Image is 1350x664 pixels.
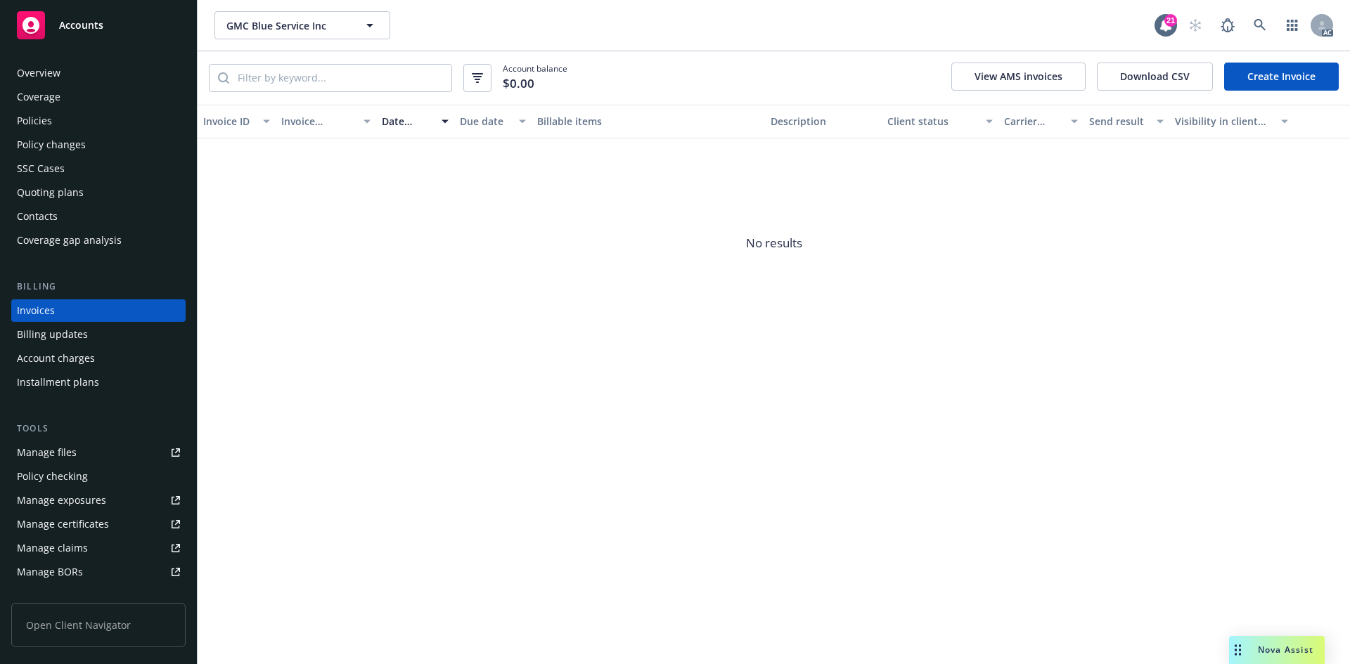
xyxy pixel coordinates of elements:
div: 21 [1164,14,1177,27]
a: Coverage [11,86,186,108]
button: Description [765,105,882,138]
button: Send result [1084,105,1169,138]
div: Invoice ID [203,114,255,129]
div: Date issued [382,114,433,129]
div: Invoice amount [281,114,356,129]
a: Coverage gap analysis [11,229,186,252]
div: Billable items [537,114,759,129]
a: Contacts [11,205,186,228]
a: Installment plans [11,371,186,393]
div: Carrier status [1004,114,1063,129]
div: Description [771,114,876,129]
a: Manage certificates [11,513,186,535]
div: SSC Cases [17,157,65,180]
span: Open Client Navigator [11,603,186,647]
a: Account charges [11,347,186,370]
span: GMC Blue Service Inc [226,18,348,33]
button: Download CSV [1097,63,1213,91]
input: Filter by keyword... [229,65,451,91]
div: Coverage [17,86,60,108]
a: Summary of insurance [11,585,186,607]
button: Billable items [532,105,765,138]
a: Quoting plans [11,181,186,204]
div: Policy checking [17,465,88,488]
div: Quoting plans [17,181,84,204]
span: $0.00 [503,74,534,93]
a: Billing updates [11,323,186,346]
a: SSC Cases [11,157,186,180]
div: Installment plans [17,371,99,393]
a: Policy changes [11,134,186,156]
span: No results [198,138,1350,349]
a: Accounts [11,6,186,45]
a: Manage BORs [11,561,186,583]
a: Policy checking [11,465,186,488]
div: Account charges [17,347,95,370]
div: Manage BORs [17,561,83,583]
a: Manage files [11,441,186,464]
a: Search [1246,11,1274,39]
button: View AMS invoices [951,63,1086,91]
div: Visibility in client dash [1175,114,1273,129]
span: Accounts [59,20,103,31]
a: Start snowing [1181,11,1209,39]
button: Date issued [376,105,454,138]
div: Contacts [17,205,58,228]
a: Manage claims [11,537,186,559]
a: Overview [11,62,186,84]
button: Visibility in client dash [1169,105,1294,138]
div: Coverage gap analysis [17,229,122,252]
a: Switch app [1278,11,1306,39]
div: Send result [1089,114,1148,129]
div: Invoices [17,299,55,322]
div: Billing updates [17,323,88,346]
button: Client status [882,105,998,138]
div: Due date [460,114,511,129]
a: Create Invoice [1224,63,1339,91]
div: Manage files [17,441,77,464]
button: GMC Blue Service Inc [214,11,390,39]
button: Due date [454,105,532,138]
button: Carrier status [998,105,1084,138]
div: Policies [17,110,52,132]
a: Manage exposures [11,489,186,512]
button: Nova Assist [1229,636,1325,664]
div: Manage exposures [17,489,106,512]
button: Invoice amount [276,105,377,138]
div: Tools [11,422,186,436]
div: Client status [887,114,977,129]
span: Account balance [503,63,567,93]
a: Report a Bug [1214,11,1242,39]
div: Billing [11,280,186,294]
svg: Search [218,72,229,84]
a: Policies [11,110,186,132]
button: Invoice ID [198,105,276,138]
a: Invoices [11,299,186,322]
div: Summary of insurance [17,585,124,607]
div: Manage certificates [17,513,109,535]
div: Manage claims [17,537,88,559]
span: Nova Assist [1258,644,1313,656]
div: Overview [17,62,60,84]
div: Drag to move [1229,636,1247,664]
div: Policy changes [17,134,86,156]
